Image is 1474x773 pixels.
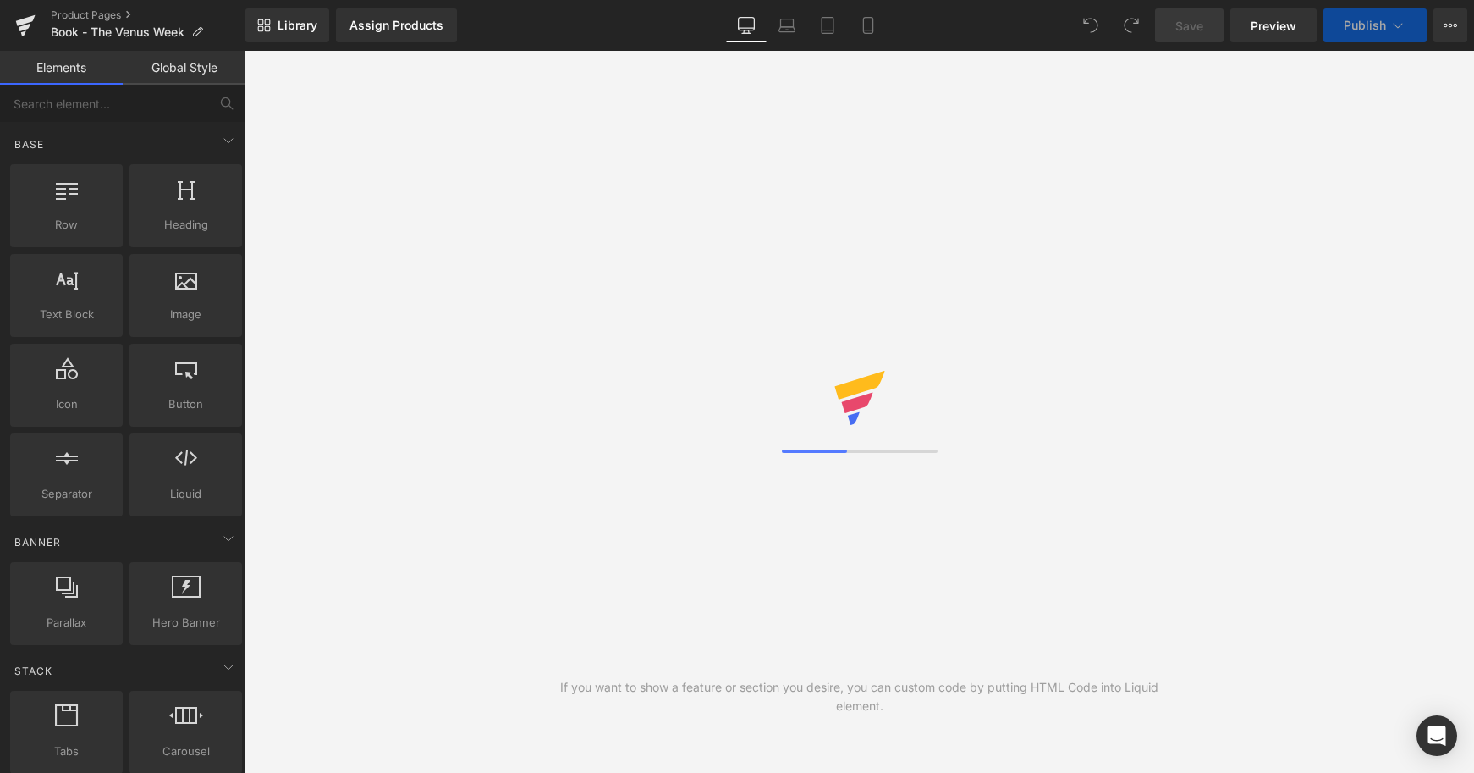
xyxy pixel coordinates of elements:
span: Carousel [135,743,237,760]
span: Parallax [15,614,118,632]
span: Separator [15,485,118,503]
button: More [1433,8,1467,42]
span: Button [135,395,237,413]
span: Publish [1344,19,1386,32]
span: Book - The Venus Week [51,25,184,39]
a: New Library [245,8,329,42]
span: Row [15,216,118,234]
button: Undo [1074,8,1108,42]
span: Icon [15,395,118,413]
span: Library [278,18,317,33]
span: Save [1175,17,1203,35]
span: Heading [135,216,237,234]
button: Redo [1114,8,1148,42]
a: Laptop [767,8,807,42]
a: Preview [1230,8,1317,42]
span: Stack [13,663,54,679]
span: Tabs [15,743,118,760]
a: Desktop [726,8,767,42]
a: Mobile [848,8,888,42]
button: Publish [1323,8,1427,42]
div: If you want to show a feature or section you desire, you can custom code by putting HTML Code int... [552,678,1167,715]
span: Text Block [15,306,118,323]
span: Image [135,306,237,323]
a: Tablet [807,8,848,42]
span: Base [13,136,46,152]
a: Global Style [123,51,245,85]
span: Liquid [135,485,237,503]
span: Banner [13,534,63,550]
div: Assign Products [349,19,443,32]
div: Open Intercom Messenger [1416,715,1457,756]
span: Preview [1251,17,1296,35]
a: Product Pages [51,8,245,22]
span: Hero Banner [135,614,237,632]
